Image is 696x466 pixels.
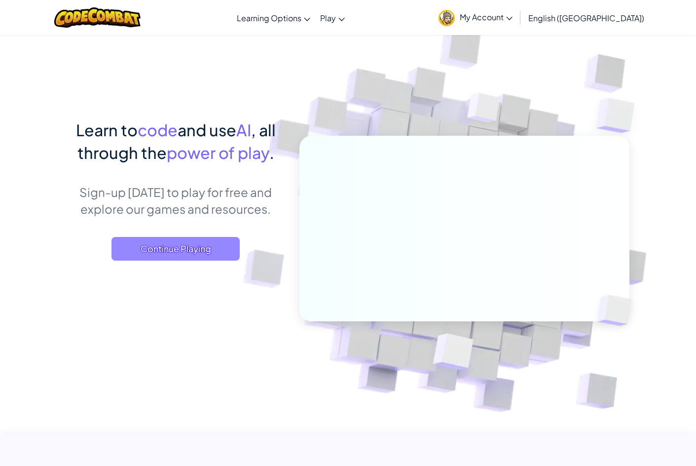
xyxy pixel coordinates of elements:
img: Overlap cubes [581,274,655,347]
span: Learn to [76,120,138,140]
img: Overlap cubes [408,312,497,394]
img: CodeCombat logo [54,7,141,28]
a: English ([GEOGRAPHIC_DATA]) [523,4,649,31]
span: My Account [460,12,513,22]
span: AI [236,120,251,140]
span: code [138,120,178,140]
span: and use [178,120,236,140]
a: Play [315,4,350,31]
img: Overlap cubes [448,74,519,147]
span: Learning Options [237,13,301,23]
span: English ([GEOGRAPHIC_DATA]) [528,13,644,23]
img: avatar [439,10,455,26]
a: Continue Playing [111,237,240,261]
img: Overlap cubes [577,74,662,157]
span: . [269,143,274,162]
a: My Account [434,2,517,33]
span: power of play [167,143,269,162]
span: Play [320,13,336,23]
p: Sign-up [DATE] to play for free and explore our games and resources. [67,184,285,217]
a: Learning Options [232,4,315,31]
